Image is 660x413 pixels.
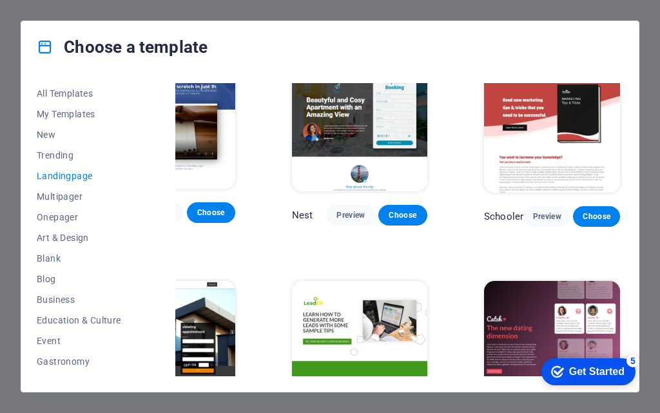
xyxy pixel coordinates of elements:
div: 5 [95,3,108,15]
p: Schooler [484,210,523,223]
span: Multipager [37,191,121,202]
span: Business [37,294,121,305]
span: Choose [389,210,417,220]
img: LeadER [292,281,427,406]
button: Choose [378,205,427,226]
span: Event [37,336,121,346]
span: Landingpage [37,171,121,181]
button: Event [37,331,121,351]
button: Art & Design [37,227,121,248]
span: Choose [583,211,610,222]
h4: Choose a template [37,37,208,57]
span: Art & Design [37,233,121,243]
img: Catch [484,281,620,407]
span: All Templates [37,88,121,99]
button: Choose [187,202,235,223]
button: Gastronomy [37,351,121,372]
span: Education & Culture [37,315,121,325]
p: Nest [292,209,313,222]
span: Choose [197,207,225,218]
img: Schooler [484,67,620,193]
img: Nest [292,67,427,192]
button: Blank [37,248,121,269]
span: Onepager [37,212,121,222]
div: Get Started [38,14,93,26]
span: Blank [37,253,121,264]
button: Multipager [37,186,121,207]
div: Get Started 5 items remaining, 0% complete [10,6,104,34]
button: New [37,124,121,145]
button: All Templates [37,83,121,104]
button: Blog [37,269,121,289]
span: Preview [534,211,560,222]
span: My Templates [37,109,121,119]
span: Gastronomy [37,356,121,367]
span: Trending [37,150,121,160]
button: Business [37,289,121,310]
span: Preview [336,210,365,220]
button: Health [37,372,121,392]
button: Education & Culture [37,310,121,331]
button: Preview [523,206,570,227]
button: Choose [573,206,620,227]
button: Trending [37,145,121,166]
button: Preview [326,205,375,226]
span: New [37,130,121,140]
button: Onepager [37,207,121,227]
span: Blog [37,274,121,284]
button: My Templates [37,104,121,124]
button: Landingpage [37,166,121,186]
